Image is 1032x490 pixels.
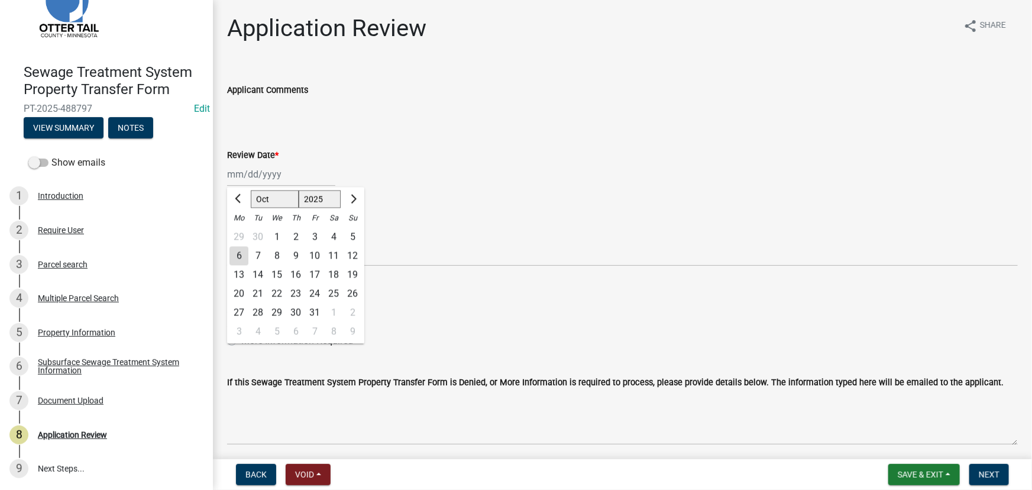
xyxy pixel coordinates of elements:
[248,247,267,266] div: 7
[248,228,267,247] div: Tuesday, September 30, 2025
[24,117,103,138] button: View Summary
[286,228,305,247] div: 2
[229,323,248,341] div: Monday, November 3, 2025
[286,304,305,323] div: 30
[9,323,28,342] div: 5
[24,103,189,114] span: PT-2025-488797
[267,323,286,341] div: Wednesday, November 5, 2025
[24,124,103,133] wm-modal-confirm: Summary
[248,266,267,285] div: Tuesday, October 14, 2025
[28,156,105,170] label: Show emails
[38,328,115,337] div: Property Information
[267,209,286,228] div: We
[248,228,267,247] div: 30
[229,323,248,341] div: 3
[343,247,362,266] div: 12
[286,247,305,266] div: 9
[295,470,314,479] span: Void
[229,304,248,323] div: 27
[286,464,331,485] button: Void
[286,285,305,304] div: 23
[305,323,324,341] div: 7
[324,285,343,304] div: 25
[305,323,324,341] div: Friday, November 7, 2025
[229,285,248,304] div: 20
[38,192,83,200] div: Introduction
[324,266,343,285] div: 18
[267,228,286,247] div: 1
[305,228,324,247] div: Friday, October 3, 2025
[324,209,343,228] div: Sa
[305,285,324,304] div: Friday, October 24, 2025
[248,323,267,341] div: 4
[267,285,286,304] div: Wednesday, October 22, 2025
[38,260,88,269] div: Parcel search
[343,228,362,247] div: Sunday, October 5, 2025
[324,304,343,323] div: Saturday, November 1, 2025
[38,396,103,405] div: Document Upload
[299,191,341,208] select: Select year
[305,266,324,285] div: 17
[286,228,305,247] div: Thursday, October 2, 2025
[898,470,943,479] span: Save & Exit
[343,304,362,323] div: Sunday, November 2, 2025
[305,285,324,304] div: 24
[969,464,1009,485] button: Next
[267,304,286,323] div: 29
[227,151,279,160] label: Review Date
[227,86,308,95] label: Applicant Comments
[286,266,305,285] div: 16
[229,285,248,304] div: Monday, October 20, 2025
[232,190,246,209] button: Previous month
[343,266,362,285] div: 19
[9,425,28,444] div: 8
[963,19,978,33] i: share
[324,266,343,285] div: Saturday, October 18, 2025
[248,285,267,304] div: Tuesday, October 21, 2025
[286,209,305,228] div: Th
[324,285,343,304] div: Saturday, October 25, 2025
[108,117,153,138] button: Notes
[248,247,267,266] div: Tuesday, October 7, 2025
[305,304,324,323] div: 31
[194,103,210,114] a: Edit
[267,247,286,266] div: 8
[267,266,286,285] div: 15
[267,266,286,285] div: Wednesday, October 15, 2025
[286,304,305,323] div: Thursday, October 30, 2025
[286,285,305,304] div: Thursday, October 23, 2025
[267,228,286,247] div: Wednesday, October 1, 2025
[9,255,28,274] div: 3
[305,247,324,266] div: 10
[9,221,28,240] div: 2
[324,247,343,266] div: 11
[194,103,210,114] wm-modal-confirm: Edit Application Number
[343,266,362,285] div: Sunday, October 19, 2025
[9,459,28,478] div: 9
[267,285,286,304] div: 22
[324,228,343,247] div: Saturday, October 4, 2025
[343,209,362,228] div: Su
[286,323,305,341] div: Thursday, November 6, 2025
[324,323,343,341] div: 8
[227,14,426,43] h1: Application Review
[38,358,194,375] div: Subsurface Sewage Treatment System Information
[227,162,335,186] input: mm/dd/yyyy
[343,285,362,304] div: Sunday, October 26, 2025
[248,285,267,304] div: 21
[248,266,267,285] div: 14
[305,228,324,247] div: 3
[9,289,28,308] div: 4
[343,323,362,341] div: 9
[343,304,362,323] div: 2
[305,304,324,323] div: Friday, October 31, 2025
[324,323,343,341] div: Saturday, November 8, 2025
[267,247,286,266] div: Wednesday, October 8, 2025
[251,191,299,208] select: Select month
[286,323,305,341] div: 6
[9,357,28,376] div: 6
[324,304,343,323] div: 1
[324,228,343,247] div: 4
[979,470,999,479] span: Next
[324,247,343,266] div: Saturday, October 11, 2025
